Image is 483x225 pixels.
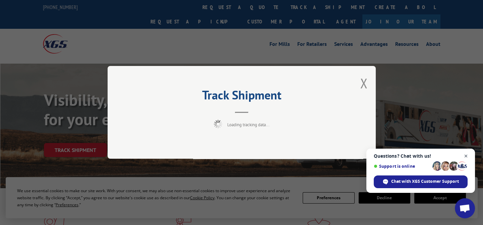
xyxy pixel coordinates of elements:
span: Support is online [374,164,430,169]
button: Close modal [360,74,367,92]
span: Loading tracking data... [227,122,269,128]
h2: Track Shipment [141,90,342,103]
img: xgs-loading [214,120,222,129]
span: Questions? Chat with us! [374,153,468,159]
span: Chat with XGS Customer Support [391,178,459,184]
div: Open chat [455,198,475,218]
div: Chat with XGS Customer Support [374,175,468,188]
span: Close chat [462,152,470,160]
